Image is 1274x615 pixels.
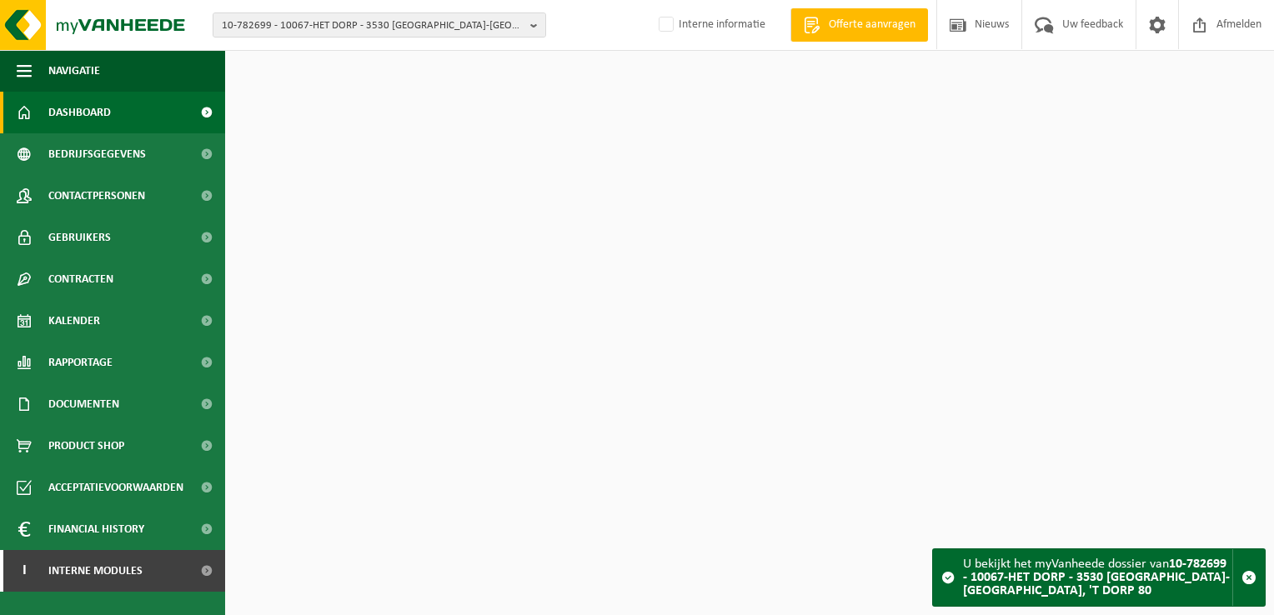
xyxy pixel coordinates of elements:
div: U bekijkt het myVanheede dossier van [963,549,1232,606]
span: Financial History [48,508,144,550]
span: Contracten [48,258,113,300]
span: Navigatie [48,50,100,92]
span: 10-782699 - 10067-HET DORP - 3530 [GEOGRAPHIC_DATA]-[GEOGRAPHIC_DATA], 'T DORP 80 [222,13,524,38]
span: Offerte aanvragen [825,17,920,33]
span: Contactpersonen [48,175,145,217]
label: Interne informatie [655,12,765,37]
span: Bedrijfsgegevens [48,133,146,175]
span: Gebruikers [48,217,111,258]
span: Dashboard [48,92,111,133]
button: 10-782699 - 10067-HET DORP - 3530 [GEOGRAPHIC_DATA]-[GEOGRAPHIC_DATA], 'T DORP 80 [213,12,546,37]
span: Rapportage [48,342,113,383]
span: Acceptatievoorwaarden [48,467,183,508]
a: Offerte aanvragen [790,8,928,42]
strong: 10-782699 - 10067-HET DORP - 3530 [GEOGRAPHIC_DATA]-[GEOGRAPHIC_DATA], 'T DORP 80 [963,557,1230,597]
span: Kalender [48,300,100,342]
span: I [17,550,32,592]
span: Product Shop [48,425,124,467]
span: Interne modules [48,550,143,592]
span: Documenten [48,383,119,425]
